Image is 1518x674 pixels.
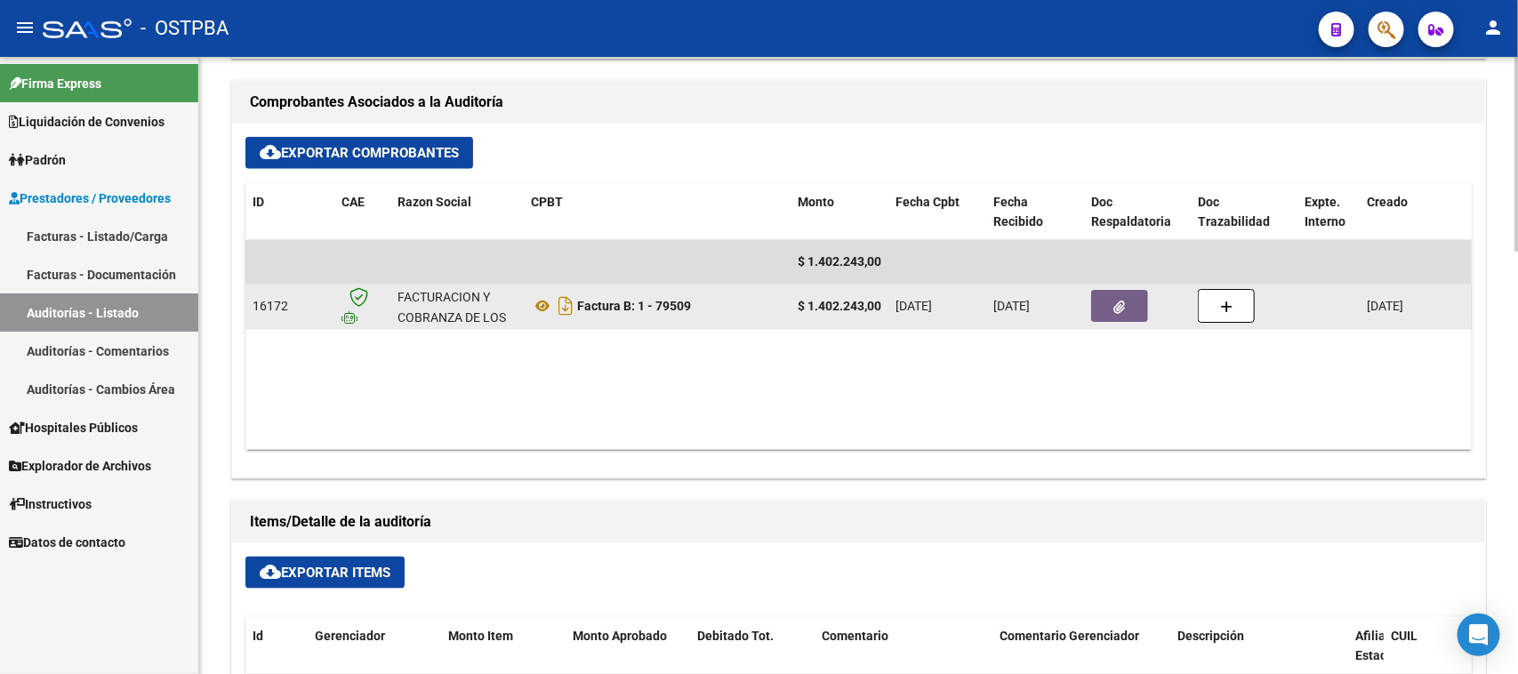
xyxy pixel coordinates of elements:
span: Debitado Tot. [697,629,774,643]
span: Fecha Recibido [993,195,1043,229]
span: Fecha Cpbt [896,195,960,209]
span: Liquidación de Convenios [9,112,165,132]
datatable-header-cell: Fecha Cpbt [888,183,986,242]
h1: Items/Detalle de la auditoría [250,508,1467,536]
span: Explorador de Archivos [9,456,151,476]
span: Monto Item [448,629,513,643]
mat-icon: cloud_download [260,561,281,582]
span: Monto Aprobado [573,629,667,643]
span: - OSTPBA [141,9,229,48]
span: Id [253,629,263,643]
span: Comentario [822,629,888,643]
span: Monto [798,195,834,209]
span: Razon Social [398,195,471,209]
span: Exportar Items [260,565,390,581]
span: Creado [1367,195,1408,209]
span: Gerenciador [315,629,385,643]
datatable-header-cell: Doc Trazabilidad [1191,183,1297,242]
span: Doc Trazabilidad [1198,195,1270,229]
datatable-header-cell: Razon Social [390,183,524,242]
span: [DATE] [896,299,932,313]
button: Exportar Items [245,557,405,589]
span: Prestadores / Proveedores [9,189,171,208]
span: CAE [341,195,365,209]
datatable-header-cell: CPBT [524,183,791,242]
span: Instructivos [9,494,92,514]
datatable-header-cell: ID [245,183,334,242]
datatable-header-cell: Monto [791,183,888,242]
datatable-header-cell: Creado [1360,183,1484,242]
div: FACTURACION Y COBRANZA DE LOS EFECTORES PUBLICOS S.E. [398,287,517,368]
datatable-header-cell: Expte. Interno [1297,183,1360,242]
button: Exportar Comprobantes [245,137,473,169]
span: ID [253,195,264,209]
h1: Comprobantes Asociados a la Auditoría [250,88,1467,116]
span: Expte. Interno [1305,195,1345,229]
span: Doc Respaldatoria [1091,195,1171,229]
span: Exportar Comprobantes [260,145,459,161]
span: Hospitales Públicos [9,418,138,437]
span: CUIL [1391,629,1418,643]
div: Open Intercom Messenger [1458,614,1500,656]
mat-icon: cloud_download [260,141,281,163]
strong: Factura B: 1 - 79509 [577,299,691,313]
mat-icon: menu [14,17,36,38]
span: 16172 [253,299,288,313]
span: CPBT [531,195,563,209]
mat-icon: person [1482,17,1504,38]
span: Datos de contacto [9,533,125,552]
span: Padrón [9,150,66,170]
span: [DATE] [993,299,1030,313]
strong: $ 1.402.243,00 [798,299,881,313]
datatable-header-cell: Fecha Recibido [986,183,1084,242]
span: Descripción [1177,629,1244,643]
datatable-header-cell: Doc Respaldatoria [1084,183,1191,242]
span: Comentario Gerenciador [1000,629,1139,643]
span: Firma Express [9,74,101,93]
span: $ 1.402.243,00 [798,254,881,269]
span: Afiliado Estado [1355,629,1400,663]
datatable-header-cell: CAE [334,183,390,242]
i: Descargar documento [554,292,577,320]
span: [DATE] [1367,299,1403,313]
